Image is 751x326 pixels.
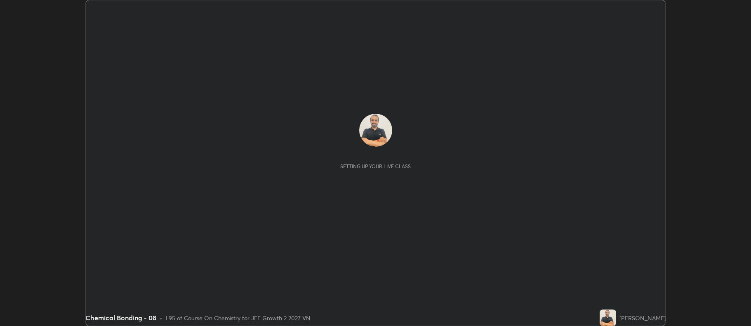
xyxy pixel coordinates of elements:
[340,163,411,169] div: Setting up your live class
[619,314,666,322] div: [PERSON_NAME]
[359,114,392,147] img: 9736e7a92cd840a59b1b4dd6496f0469.jpg
[166,314,311,322] div: L95 of Course On Chemistry for JEE Growth 2 2027 VN
[85,313,156,323] div: Chemical Bonding - 08
[600,310,616,326] img: 9736e7a92cd840a59b1b4dd6496f0469.jpg
[160,314,162,322] div: •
